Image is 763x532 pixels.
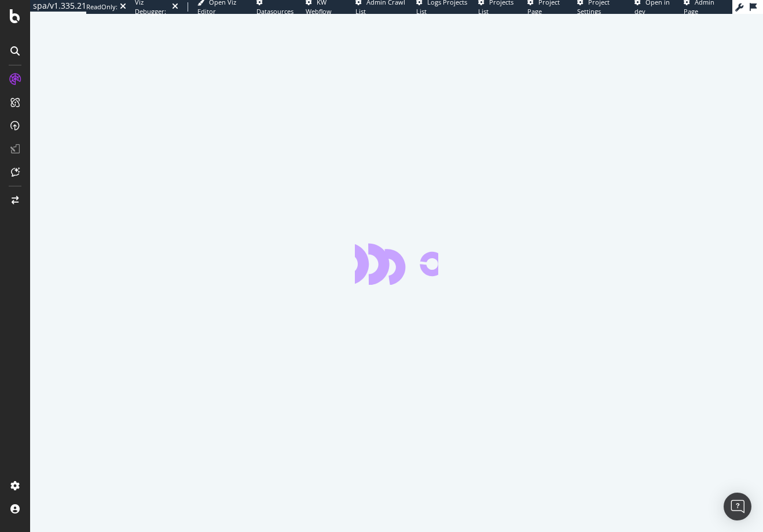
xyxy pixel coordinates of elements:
div: animation [355,243,438,285]
div: ReadOnly: [86,2,118,12]
div: Open Intercom Messenger [724,493,751,520]
span: Datasources [256,7,294,16]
